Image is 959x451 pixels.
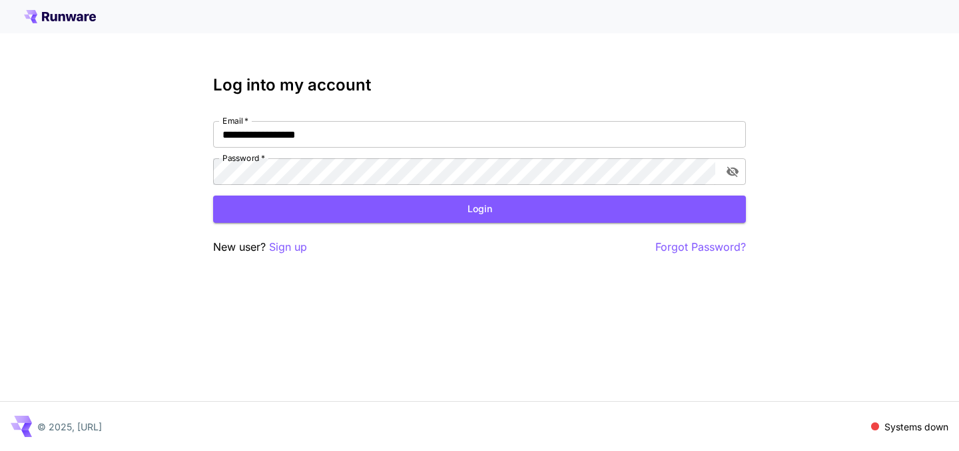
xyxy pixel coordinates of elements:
label: Email [222,115,248,126]
button: toggle password visibility [721,160,745,184]
button: Login [213,196,746,223]
p: © 2025, [URL] [37,420,102,434]
h3: Log into my account [213,76,746,94]
button: Sign up [269,239,307,255]
p: Systems down [884,420,948,434]
button: Forgot Password? [655,239,746,255]
p: New user? [213,239,307,255]
label: Password [222,152,265,164]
